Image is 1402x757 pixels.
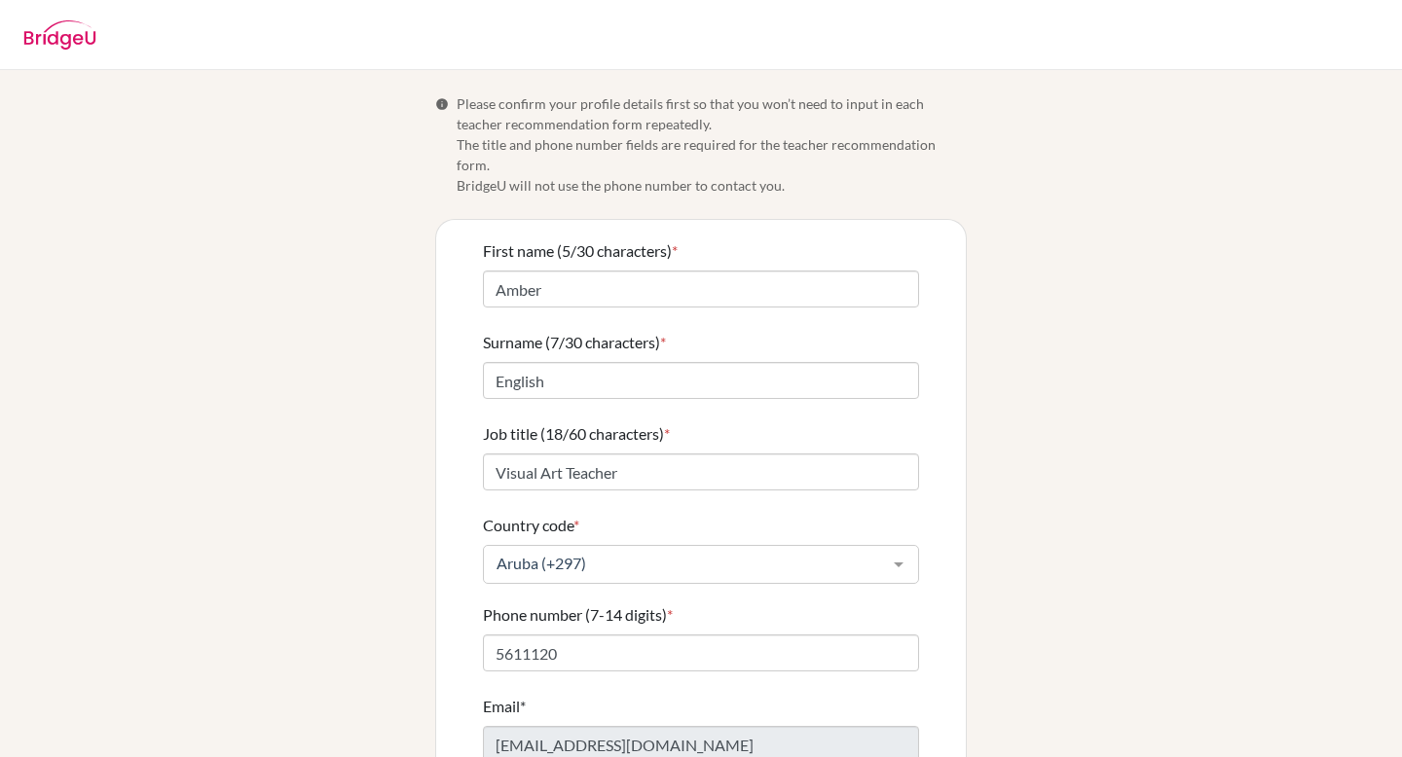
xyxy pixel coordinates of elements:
span: Aruba (+297) [492,554,879,573]
img: BridgeU logo [23,20,96,50]
label: Email* [483,695,526,718]
input: Enter your number [483,634,919,671]
input: Enter your surname [483,362,919,399]
label: Surname (7/30 characters) [483,331,666,354]
span: Info [435,97,449,111]
input: Enter your job title [483,453,919,490]
span: Please confirm your profile details first so that you won’t need to input in each teacher recomme... [457,93,967,196]
label: First name (5/30 characters) [483,239,678,263]
input: Enter your first name [483,270,919,307]
label: Phone number (7-14 digits) [483,603,673,627]
label: Country code [483,514,579,537]
label: Job title (18/60 characters) [483,422,670,446]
